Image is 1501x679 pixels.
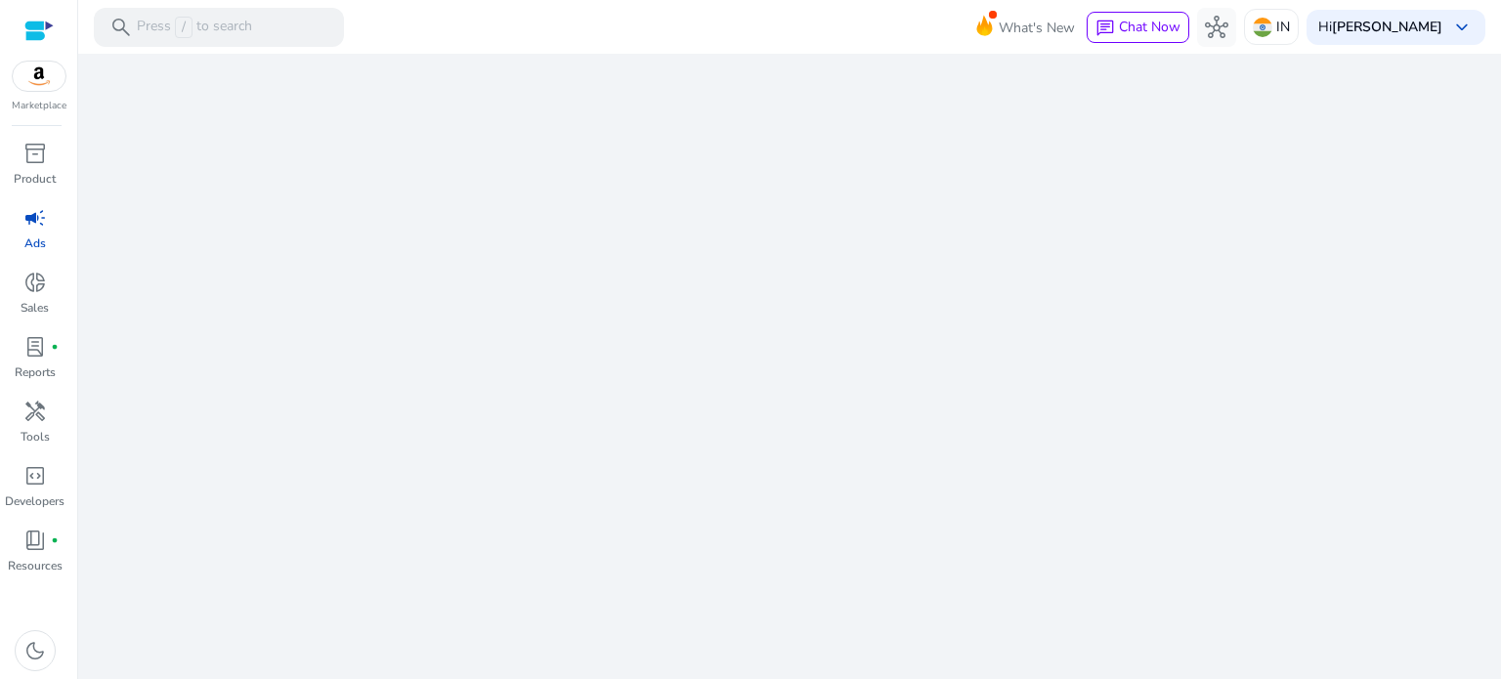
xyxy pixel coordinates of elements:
[1318,21,1442,34] p: Hi
[15,363,56,381] p: Reports
[23,464,47,488] span: code_blocks
[12,99,66,113] p: Marketplace
[51,536,59,544] span: fiber_manual_record
[1276,10,1290,44] p: IN
[14,170,56,188] p: Product
[24,234,46,252] p: Ads
[23,639,47,662] span: dark_mode
[8,557,63,574] p: Resources
[1197,8,1236,47] button: hub
[21,299,49,317] p: Sales
[137,17,252,38] p: Press to search
[23,142,47,165] span: inventory_2
[13,62,65,91] img: amazon.svg
[1450,16,1474,39] span: keyboard_arrow_down
[23,335,47,359] span: lab_profile
[23,400,47,423] span: handyman
[1095,19,1115,38] span: chat
[175,17,193,38] span: /
[23,206,47,230] span: campaign
[109,16,133,39] span: search
[5,492,64,510] p: Developers
[1253,18,1272,37] img: in.svg
[1332,18,1442,36] b: [PERSON_NAME]
[1087,12,1189,43] button: chatChat Now
[1119,18,1180,36] span: Chat Now
[23,271,47,294] span: donut_small
[51,343,59,351] span: fiber_manual_record
[21,428,50,446] p: Tools
[23,529,47,552] span: book_4
[1205,16,1228,39] span: hub
[999,11,1075,45] span: What's New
